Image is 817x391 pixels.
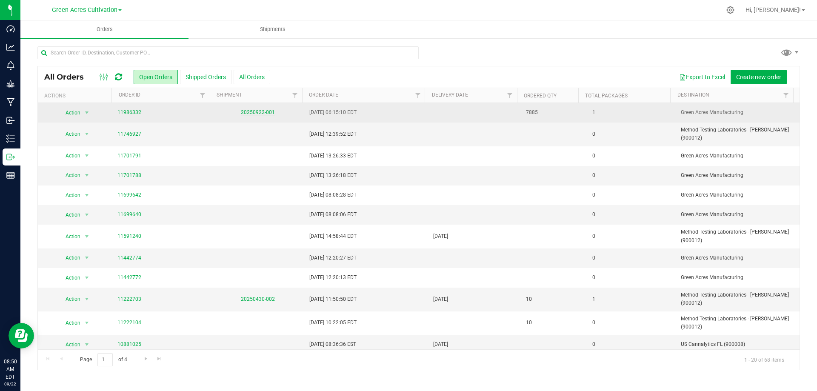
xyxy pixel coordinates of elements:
[309,211,357,219] span: [DATE] 08:08:06 EDT
[681,211,794,219] span: Green Acres Manufacturing
[81,252,92,264] span: select
[309,130,357,138] span: [DATE] 12:39:52 EDT
[6,116,15,125] inline-svg: Inbound
[736,74,781,80] span: Create new order
[140,353,152,365] a: Go to the next page
[58,272,81,284] span: Action
[196,88,210,103] a: Filter
[180,70,231,84] button: Shipped Orders
[117,232,141,240] a: 11591240
[81,209,92,221] span: select
[81,150,92,162] span: select
[309,232,357,240] span: [DATE] 14:58:44 EDT
[681,340,794,348] span: US Cannalytics FL (900008)
[58,209,81,221] span: Action
[681,126,794,142] span: Method Testing Laboratories - [PERSON_NAME] (900012)
[432,92,468,98] a: Delivery Date
[117,108,141,117] a: 11986332
[6,80,15,88] inline-svg: Grow
[526,319,532,327] span: 10
[411,88,425,103] a: Filter
[6,98,15,106] inline-svg: Manufacturing
[681,315,794,331] span: Method Testing Laboratories - [PERSON_NAME] (900012)
[309,319,357,327] span: [DATE] 10:22:05 EDT
[737,353,791,366] span: 1 - 20 of 68 items
[117,130,141,138] a: 11746927
[44,93,109,99] div: Actions
[681,191,794,199] span: Green Acres Manufacturing
[20,20,189,38] a: Orders
[241,109,275,115] a: 20250922-001
[117,340,141,348] a: 10881025
[6,25,15,33] inline-svg: Dashboard
[58,252,81,264] span: Action
[588,317,600,329] span: 0
[588,150,600,162] span: 0
[6,134,15,143] inline-svg: Inventory
[681,171,794,180] span: Green Acres Manufacturing
[241,296,275,302] a: 20250430-002
[249,26,297,33] span: Shipments
[81,169,92,181] span: select
[433,340,448,348] span: [DATE]
[58,339,81,351] span: Action
[58,150,81,162] span: Action
[588,128,600,140] span: 0
[309,92,338,98] a: Order Date
[309,171,357,180] span: [DATE] 13:26:18 EDT
[58,169,81,181] span: Action
[134,70,178,84] button: Open Orders
[309,254,357,262] span: [DATE] 12:20:27 EDT
[217,92,242,98] a: Shipment
[81,107,92,119] span: select
[117,274,141,282] a: 11442772
[433,295,448,303] span: [DATE]
[588,252,600,264] span: 0
[677,92,709,98] a: Destination
[44,72,92,82] span: All Orders
[588,189,600,201] span: 0
[81,272,92,284] span: select
[58,317,81,329] span: Action
[681,274,794,282] span: Green Acres Manufacturing
[81,231,92,243] span: select
[588,338,600,351] span: 0
[731,70,787,84] button: Create new order
[588,230,600,243] span: 0
[73,353,134,366] span: Page of 4
[117,254,141,262] a: 11442774
[4,358,17,381] p: 08:50 AM EDT
[746,6,801,13] span: Hi, [PERSON_NAME]!
[58,128,81,140] span: Action
[81,128,92,140] span: select
[433,232,448,240] span: [DATE]
[97,353,113,366] input: 1
[779,88,793,103] a: Filter
[585,93,628,99] a: Total Packages
[681,291,794,307] span: Method Testing Laboratories - [PERSON_NAME] (900012)
[309,295,357,303] span: [DATE] 11:50:50 EDT
[681,254,794,262] span: Green Acres Manufacturing
[588,208,600,221] span: 0
[153,353,166,365] a: Go to the last page
[309,152,357,160] span: [DATE] 13:26:33 EDT
[524,93,557,99] a: Ordered qty
[81,339,92,351] span: select
[681,108,794,117] span: Green Acres Manufacturing
[37,46,419,59] input: Search Order ID, Destination, Customer PO...
[58,231,81,243] span: Action
[9,323,34,348] iframe: Resource center
[288,88,302,103] a: Filter
[588,169,600,182] span: 0
[6,43,15,51] inline-svg: Analytics
[6,171,15,180] inline-svg: Reports
[81,189,92,201] span: select
[309,108,357,117] span: [DATE] 06:15:10 EDT
[52,6,117,14] span: Green Acres Cultivation
[4,381,17,387] p: 09/22
[6,61,15,70] inline-svg: Monitoring
[189,20,357,38] a: Shipments
[681,152,794,160] span: Green Acres Manufacturing
[117,211,141,219] a: 11699640
[526,108,538,117] span: 7885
